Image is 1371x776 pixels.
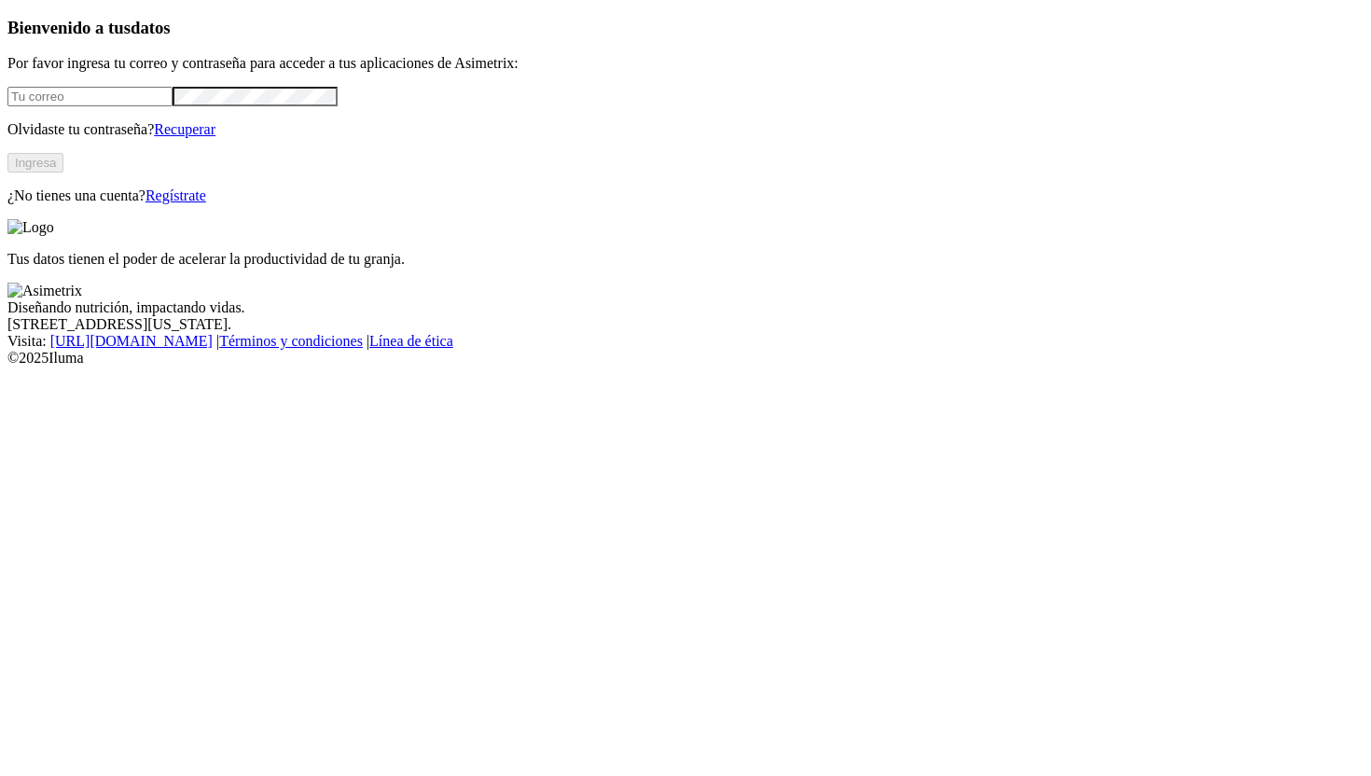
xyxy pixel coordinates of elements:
div: Diseñando nutrición, impactando vidas. [7,299,1364,316]
a: Términos y condiciones [219,333,363,349]
p: Olvidaste tu contraseña? [7,121,1364,138]
button: Ingresa [7,153,63,173]
a: Línea de ética [369,333,453,349]
a: Regístrate [145,187,206,203]
a: [URL][DOMAIN_NAME] [50,333,213,349]
input: Tu correo [7,87,173,106]
div: Visita : | | [7,333,1364,350]
div: [STREET_ADDRESS][US_STATE]. [7,316,1364,333]
p: ¿No tienes una cuenta? [7,187,1364,204]
p: Por favor ingresa tu correo y contraseña para acceder a tus aplicaciones de Asimetrix: [7,55,1364,72]
div: © 2025 Iluma [7,350,1364,367]
h3: Bienvenido a tus [7,18,1364,38]
a: Recuperar [154,121,215,137]
img: Logo [7,219,54,236]
img: Asimetrix [7,283,82,299]
span: datos [131,18,171,37]
p: Tus datos tienen el poder de acelerar la productividad de tu granja. [7,251,1364,268]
